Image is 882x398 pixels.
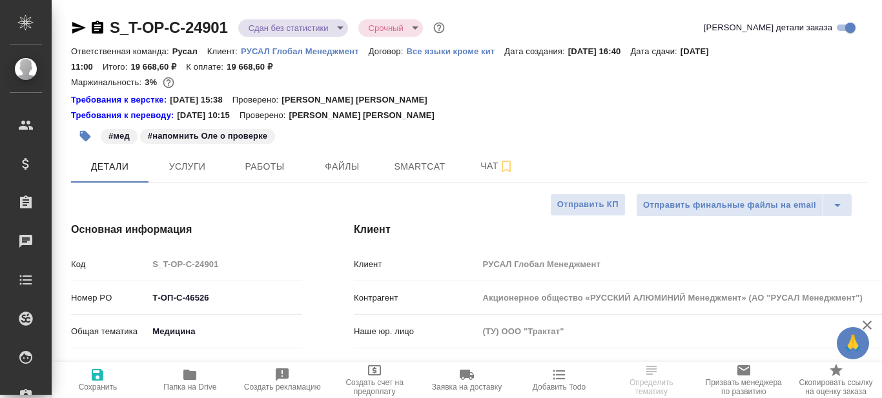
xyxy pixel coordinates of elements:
p: Договор: [369,46,407,56]
p: Дата сдачи: [630,46,680,56]
a: Все языки кроме кит [406,45,504,56]
span: Создать рекламацию [244,383,321,392]
input: Пустое поле [148,255,302,274]
button: Добавить тэг [71,122,99,150]
button: Сдан без статистики [245,23,333,34]
button: Доп статусы указывают на важность/срочность заказа [431,19,447,36]
p: Русал [172,46,207,56]
div: Сдан без статистики [358,19,423,37]
h4: Клиент [354,222,868,237]
p: Ответственная команда: [71,46,172,56]
p: 19 668,60 ₽ [227,62,282,72]
span: Smartcat [389,159,451,175]
button: Отправить финальные файлы на email [636,194,823,217]
button: Скопировать ссылку для ЯМессенджера [71,20,87,35]
p: 19 668,60 ₽ [130,62,186,72]
p: Дата создания: [504,46,568,56]
p: Клиент: [207,46,241,56]
span: Работы [234,159,296,175]
button: Добавить Todo [513,362,605,398]
span: Услуги [156,159,218,175]
div: Медицина [148,321,302,343]
p: #напомнить Оле о проверке [148,130,267,143]
span: Определить тематику [613,378,690,396]
p: Номер PO [71,292,148,304]
p: РУСАЛ Глобал Менеджмент [241,46,369,56]
a: Требования к верстке: [71,94,170,106]
p: Контактное лицо [354,360,478,373]
button: 15928.56 RUB; [160,74,177,91]
p: [PERSON_NAME] [PERSON_NAME] [282,94,437,106]
button: Срочный [365,23,407,34]
span: Скопировать ссылку на оценку заказа [797,378,874,396]
p: 3% [145,77,160,87]
p: Код [71,258,148,271]
input: ✎ Введи что-нибудь [148,288,302,307]
span: Создать счет на предоплату [336,378,413,396]
p: Итого: [103,62,130,72]
span: напомнить Оле о проверке [139,130,276,141]
button: Папка на Drive [144,362,236,398]
p: [DATE] 16:40 [568,46,631,56]
svg: Подписаться [498,159,514,174]
span: Отправить КП [557,197,619,212]
button: Скопировать ссылку на оценку заказа [790,362,882,398]
p: Контрагент [354,292,478,304]
p: Клиент [354,258,478,271]
div: Нажми, чтобы открыть папку с инструкцией [71,94,170,106]
span: [PERSON_NAME] детали заказа [704,21,832,34]
div: Нажми, чтобы открыть папку с инструкцией [71,109,177,122]
button: Сохранить [52,362,144,398]
span: Отправить финальные файлы на email [643,198,816,213]
p: #мед [108,130,130,143]
span: Сохранить [79,383,118,392]
a: Требования к переводу: [71,109,177,122]
p: Проверено: [240,109,289,122]
p: Проверено: [232,94,282,106]
div: Сдан без статистики [238,19,348,37]
button: Призвать менеджера по развитию [697,362,790,398]
p: [DATE] 15:38 [170,94,232,106]
button: Создать счет на предоплату [329,362,421,398]
p: Общая тематика [71,325,148,338]
button: Отправить КП [550,194,626,216]
p: Все языки кроме кит [406,46,504,56]
span: мед [99,130,139,141]
p: К оплате: [186,62,227,72]
div: Медицинские изделия [148,354,302,376]
span: Заявка на доставку [432,383,502,392]
button: Скопировать ссылку [90,20,105,35]
button: 🙏 [837,327,869,359]
p: [PERSON_NAME] [PERSON_NAME] [289,109,444,122]
a: РУСАЛ Глобал Менеджмент [241,45,369,56]
p: [DATE] 10:15 [177,109,240,122]
button: Заявка на доставку [421,362,513,398]
span: Чат [466,158,528,174]
h4: Основная информация [71,222,302,237]
p: Наше юр. лицо [354,325,478,338]
span: Детали [79,159,141,175]
span: 🙏 [842,330,864,357]
span: Призвать менеджера по развитию [705,378,782,396]
span: Файлы [311,159,373,175]
div: split button [636,194,852,217]
p: Маржинальность: [71,77,145,87]
p: Тематика [71,359,148,372]
button: Определить тематику [605,362,697,398]
a: S_T-OP-C-24901 [110,19,228,36]
button: Создать рекламацию [236,362,329,398]
span: Папка на Drive [163,383,216,392]
span: Добавить Todo [533,383,586,392]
